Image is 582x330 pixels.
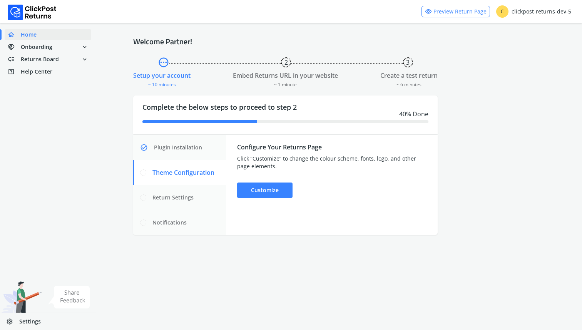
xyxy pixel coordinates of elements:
[496,5,571,18] div: clickpost-returns-dev-5
[48,286,90,308] img: share feedback
[496,5,508,18] span: C
[380,71,438,80] div: Create a test return
[233,80,338,88] div: ~ 1 minute
[233,71,338,80] div: Embed Returns URL in your website
[237,142,427,152] div: Configure Your Returns Page
[133,95,438,134] div: Complete the below steps to proceed to step 2
[237,155,427,170] div: Click ”Customize” to change the colour scheme, fonts, logo, and other page elements.
[152,219,187,226] span: Notifications
[19,318,41,325] span: Settings
[152,194,194,201] span: Return Settings
[142,109,428,119] div: 40 % Done
[5,66,91,77] a: help_centerHelp Center
[421,6,490,17] a: visibilityPreview Return Page
[237,183,293,198] div: Customize
[8,5,57,20] img: Logo
[8,66,21,77] span: help_center
[133,71,191,80] div: Setup your account
[21,68,52,75] span: Help Center
[81,54,88,65] span: expand_more
[152,168,214,177] span: Theme Configuration
[158,55,169,69] span: pending
[380,80,438,88] div: ~ 6 minutes
[6,316,19,327] span: settings
[154,144,202,151] span: Plugin Installation
[133,37,545,46] h4: Welcome Partner!
[425,6,432,17] span: visibility
[5,29,91,40] a: homeHome
[133,80,191,88] div: ~ 10 minutes
[281,57,291,67] button: 2
[403,57,413,67] button: 3
[140,140,152,155] span: check_circle
[8,29,21,40] span: home
[21,55,59,63] span: Returns Board
[8,42,21,52] span: handshake
[81,42,88,52] span: expand_more
[21,43,52,51] span: Onboarding
[21,31,37,39] span: Home
[8,54,21,65] span: low_priority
